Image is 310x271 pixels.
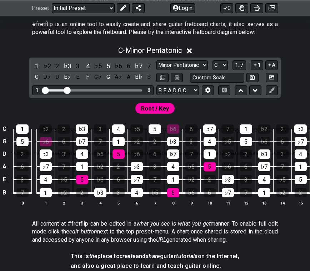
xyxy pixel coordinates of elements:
[204,188,216,197] div: 6
[112,162,125,171] div: 2
[232,60,246,70] button: 1..7
[58,162,70,171] div: 7
[222,175,234,184] div: ♭3
[112,188,125,197] div: 3
[221,124,234,134] div: 7
[32,85,154,95] div: Visible fret range
[235,62,244,68] span: 1..7
[147,87,150,93] div: 8
[104,72,113,82] div: toggle pitch class
[32,20,278,36] p: #fretflip is an online tool to easily create and share guitar fretboard charts, it also serves as...
[39,124,52,134] div: ♭2
[144,72,154,82] div: toggle pitch class
[71,252,239,260] h4: This is place to and guitar on the Internet,
[16,188,29,197] div: 7
[219,199,237,207] th: 11
[76,162,88,171] div: 1
[235,85,247,95] button: Move up
[58,188,70,197] div: ♭2
[251,60,263,70] button: 1
[273,199,291,207] th: 14
[294,124,307,134] div: ♭3
[258,175,270,184] div: 4
[16,124,29,134] div: 1
[167,188,179,197] div: 5
[16,162,29,171] div: 6
[185,137,197,146] div: 3
[240,149,252,159] div: 2
[131,137,143,146] div: ♭2
[112,175,125,184] div: 6
[36,87,39,93] div: 1
[109,199,127,207] th: 5
[265,60,278,70] button: A
[249,85,261,95] button: Move down
[124,61,133,71] div: toggle scale degree
[240,137,252,146] div: 5
[118,46,182,55] span: C - Minor Pentatonic
[222,162,234,171] div: ♭6
[52,3,115,13] select: Preset
[149,137,161,146] div: 2
[276,188,289,197] div: ♭2
[71,262,239,270] h4: and also a great place to learn and teach guitar online.
[36,199,55,207] th: 1
[240,175,252,184] div: 3
[146,253,160,260] em: share
[185,124,197,134] div: 6
[182,199,200,207] th: 9
[149,149,161,159] div: 6
[250,3,263,13] button: Print
[222,149,234,159] div: ♭2
[258,137,270,146] div: ♭6
[276,162,289,171] div: 7
[52,72,62,82] div: toggle pitch class
[258,162,270,171] div: ♭7
[55,199,73,207] th: 2
[58,149,70,159] div: 3
[218,85,230,95] button: Toggle horizontal chord view
[63,61,72,71] div: toggle scale degree
[240,162,252,171] div: 6
[167,137,179,146] div: ♭3
[156,236,166,243] em: URL
[114,61,123,71] div: toggle scale degree
[200,199,219,207] th: 10
[258,188,270,197] div: 1
[204,162,216,171] div: 5
[212,60,228,70] select: Tonic/Root
[235,3,248,13] button: Toggle Dexterity for all fretkits
[185,188,197,197] div: ♭6
[240,188,252,197] div: 7
[117,3,130,13] button: Edit Preset
[149,175,161,184] div: 7
[176,253,198,260] em: tutorials
[202,85,214,95] button: Edit Tuning
[291,199,310,207] th: 15
[127,199,146,207] th: 6
[124,72,133,82] div: toggle pitch class
[13,199,31,207] th: 0
[204,149,216,159] div: 1
[94,162,106,171] div: ♭2
[16,137,29,146] div: 5
[131,149,143,159] div: ♭6
[258,149,270,159] div: ♭3
[112,124,125,134] div: 4
[167,175,179,184] div: 1
[93,61,102,71] div: toggle scale degree
[171,73,183,83] button: Delete
[167,124,179,134] div: ♭6
[185,149,197,159] div: 7
[63,72,72,82] div: toggle pitch class
[76,175,88,184] div: 5
[237,199,255,207] th: 12
[156,73,169,83] button: Copy
[149,162,161,171] div: 3
[220,3,233,13] button: 0
[185,162,197,171] div: ♭5
[134,72,143,82] div: toggle pitch class
[222,188,234,197] div: ♭7
[170,3,195,13] button: Login
[204,137,216,146] div: 4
